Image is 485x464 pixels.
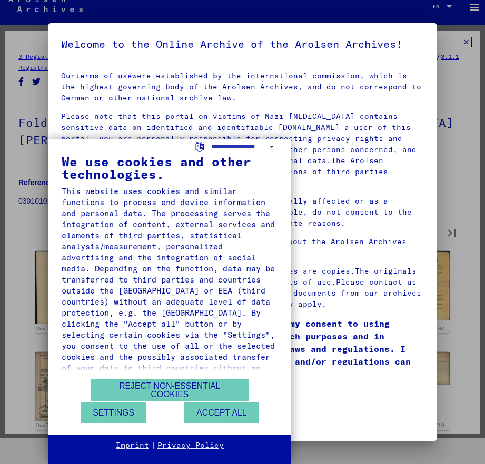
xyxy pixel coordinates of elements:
div: We use cookies and other technologies. [62,155,278,180]
a: Imprint [116,440,149,451]
div: This website uses cookies and similar functions to process end device information and personal da... [62,186,278,385]
button: Settings [81,402,146,423]
a: Privacy Policy [157,440,224,451]
button: Reject non-essential cookies [91,379,249,401]
button: Accept all [184,402,259,423]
